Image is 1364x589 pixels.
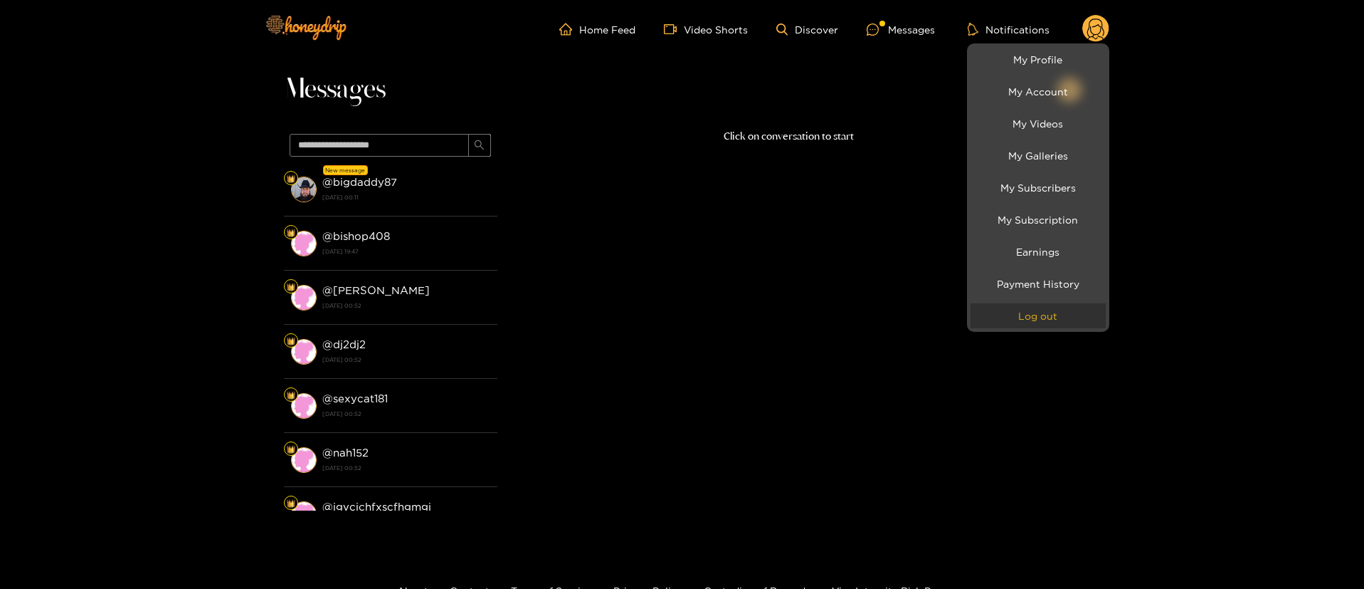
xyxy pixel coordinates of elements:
[971,207,1106,232] a: My Subscription
[971,271,1106,296] a: Payment History
[971,79,1106,104] a: My Account
[971,175,1106,200] a: My Subscribers
[971,303,1106,328] button: Log out
[971,239,1106,264] a: Earnings
[971,111,1106,136] a: My Videos
[971,143,1106,168] a: My Galleries
[971,47,1106,72] a: My Profile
